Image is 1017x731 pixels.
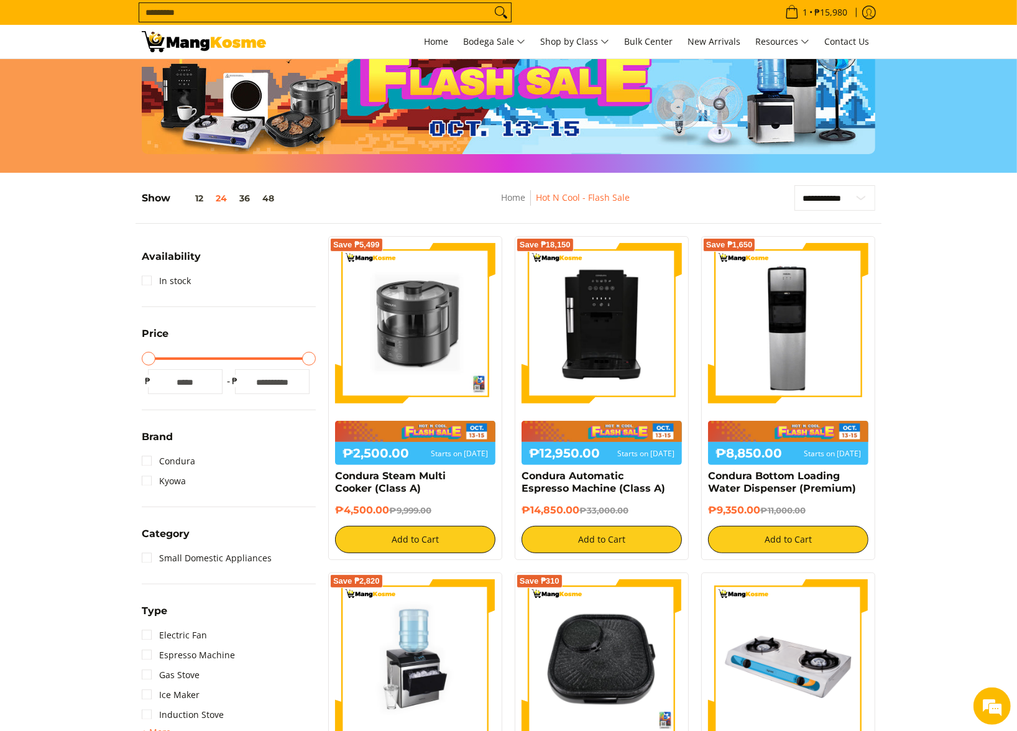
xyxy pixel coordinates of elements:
[760,505,806,515] del: ₱11,000.00
[142,432,173,451] summary: Open
[72,157,172,282] span: We're online!
[142,529,190,539] span: Category
[781,6,851,19] span: •
[457,25,532,58] a: Bodega Sale
[708,526,868,553] button: Add to Cart
[233,193,256,203] button: 36
[142,329,168,339] span: Price
[142,471,186,491] a: Kyowa
[624,35,673,47] span: Bulk Center
[520,577,559,585] span: Save ₱310
[534,25,615,58] a: Shop by Class
[65,70,209,86] div: Chat with us now
[142,271,191,291] a: In stock
[335,504,495,517] h6: ₱4,500.00
[142,645,235,665] a: Espresso Machine
[142,529,190,548] summary: Open
[824,35,869,47] span: Contact Us
[522,470,665,494] a: Condura Automatic Espresso Machine (Class A)
[333,241,380,249] span: Save ₱5,499
[170,193,209,203] button: 12
[333,577,380,585] span: Save ₱2,820
[536,191,630,203] a: Hot N Cool - Flash Sale
[278,25,875,58] nav: Main Menu
[424,35,448,47] span: Home
[463,34,525,50] span: Bodega Sale
[418,25,454,58] a: Home
[142,375,154,387] span: ₱
[540,34,609,50] span: Shop by Class
[229,375,241,387] span: ₱
[414,190,716,218] nav: Breadcrumbs
[389,505,431,515] del: ₱9,999.00
[142,685,200,705] a: Ice Maker
[708,243,868,403] img: Condura Bottom Loading Water Dispenser (Premium)
[142,625,207,645] a: Electric Fan
[818,25,875,58] a: Contact Us
[618,25,679,58] a: Bulk Center
[706,241,753,249] span: Save ₱1,650
[142,606,167,625] summary: Open
[142,705,224,725] a: Induction Stove
[812,8,849,17] span: ₱15,980
[755,34,809,50] span: Resources
[335,526,495,553] button: Add to Cart
[335,243,495,403] img: Condura Steam Multi Cooker (Class A)
[801,8,809,17] span: 1
[142,606,167,616] span: Type
[142,451,195,471] a: Condura
[335,470,446,494] a: Condura Steam Multi Cooker (Class A)
[681,25,747,58] a: New Arrivals
[491,3,511,22] button: Search
[522,504,682,517] h6: ₱14,850.00
[142,252,201,271] summary: Open
[708,470,856,494] a: Condura Bottom Loading Water Dispenser (Premium)
[501,191,525,203] a: Home
[688,35,740,47] span: New Arrivals
[749,25,816,58] a: Resources
[708,504,868,517] h6: ₱9,350.00
[142,432,173,442] span: Brand
[142,329,168,348] summary: Open
[142,192,280,205] h5: Show
[579,505,628,515] del: ₱33,000.00
[522,243,682,403] img: Condura Automatic Espresso Machine (Class A)
[256,193,280,203] button: 48
[522,526,682,553] button: Add to Cart
[209,193,233,203] button: 24
[520,241,571,249] span: Save ₱18,150
[6,339,237,383] textarea: Type your message and hit 'Enter'
[142,548,272,568] a: Small Domestic Appliances
[142,252,201,262] span: Availability
[204,6,234,36] div: Minimize live chat window
[142,665,200,685] a: Gas Stove
[142,31,266,52] img: DEALS GALORE: END OF MONTH MEGA BRAND FLASH SALE: CARRIER l Mang Kosme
